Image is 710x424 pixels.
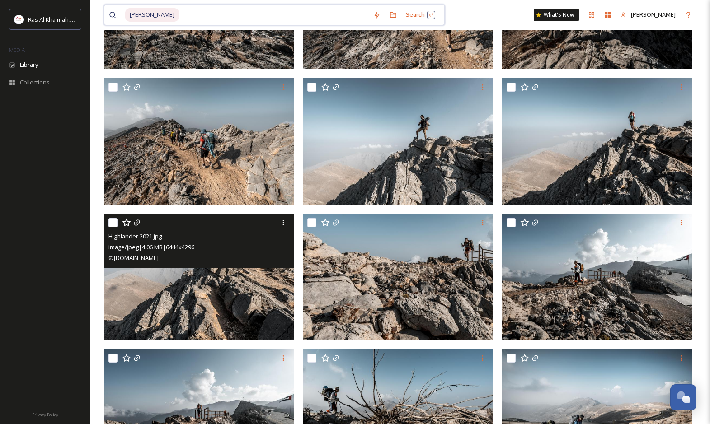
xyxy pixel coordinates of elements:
span: Privacy Policy [32,412,58,418]
span: [PERSON_NAME] [631,10,676,19]
a: Privacy Policy [32,409,58,419]
img: Highlander 2021.jpg [502,214,692,340]
span: [PERSON_NAME] [125,8,179,21]
img: Highlander 2021.jpg [303,78,493,205]
img: Highlander 2021.jpg [502,78,692,205]
img: Highlander 2021.jpg [104,78,294,205]
div: Search [401,6,440,23]
span: MEDIA [9,47,25,53]
span: Library [20,61,38,69]
span: Highlander 2021.jpg [108,232,162,240]
span: Collections [20,78,50,87]
button: Open Chat [670,384,696,410]
span: image/jpeg | 4.06 MB | 6444 x 4296 [108,243,194,251]
img: Highlander 2021.jpg [303,214,493,340]
img: Highlander 2021.jpg [104,214,294,340]
a: [PERSON_NAME] [616,6,680,23]
img: Logo_RAKTDA_RGB-01.png [14,15,24,24]
span: © [DOMAIN_NAME] [108,254,159,262]
a: What's New [534,9,579,21]
span: Ras Al Khaimah Tourism Development Authority [28,15,156,23]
